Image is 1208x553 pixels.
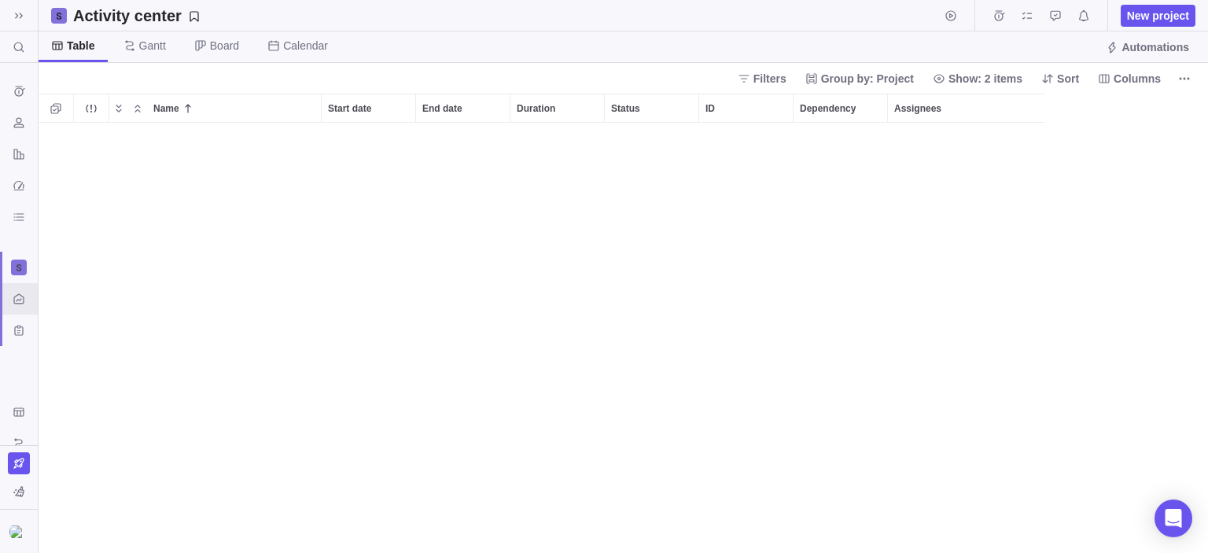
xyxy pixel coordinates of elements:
span: Duration [517,101,555,116]
span: Automations [1099,36,1195,58]
div: Assignees [888,94,1045,122]
h2: Activity center [73,5,182,27]
a: Approval requests [1044,12,1066,24]
span: Calendar [283,38,328,53]
div: Bingcom [9,522,28,541]
span: Status [611,101,640,116]
span: Start date [328,101,371,116]
span: Table [67,38,95,53]
span: Filters [731,68,793,90]
span: End date [422,101,462,116]
img: Show [9,525,28,538]
span: New project [1127,8,1189,24]
div: Start date [322,94,415,122]
a: My assignments [1016,12,1038,24]
span: Collapse [128,98,147,120]
div: Name [147,94,321,122]
span: ID [705,101,715,116]
span: Filters [753,71,786,87]
div: Duration [510,94,604,122]
a: Notifications [1073,12,1095,24]
span: Columns [1092,68,1167,90]
span: Dependency [800,101,856,116]
span: Sort [1057,71,1079,87]
span: Show: 2 items [926,68,1029,90]
span: Gantt [139,38,166,53]
span: Time logs [988,5,1010,27]
span: Show: 2 items [948,71,1022,87]
a: Time logs [988,12,1010,24]
span: Board [210,38,239,53]
span: Approval requests [1044,5,1066,27]
div: Dependency [794,94,887,122]
span: Columns [1114,71,1161,87]
span: Group by: Project [821,71,914,87]
span: More actions [1173,68,1195,90]
span: Automations [1121,39,1189,55]
span: Sort [1035,68,1085,90]
div: End date [416,94,510,122]
div: ID [699,94,793,122]
span: Assignees [894,101,941,116]
span: Notifications [1073,5,1095,27]
span: Name [153,101,179,116]
span: Selection mode [45,98,67,120]
div: Status [605,94,698,122]
span: New project [1121,5,1195,27]
span: My assignments [1016,5,1038,27]
span: Save your current layout and filters as a View [67,5,207,27]
span: Start timer [940,5,962,27]
span: Group by: Project [799,68,920,90]
a: Upgrade now (Trial ends in 15 days) [8,452,30,474]
span: You are currently using sample data to explore and understand Birdview better. [6,481,31,503]
div: Open Intercom Messenger [1155,500,1192,537]
span: Expand [109,98,128,120]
